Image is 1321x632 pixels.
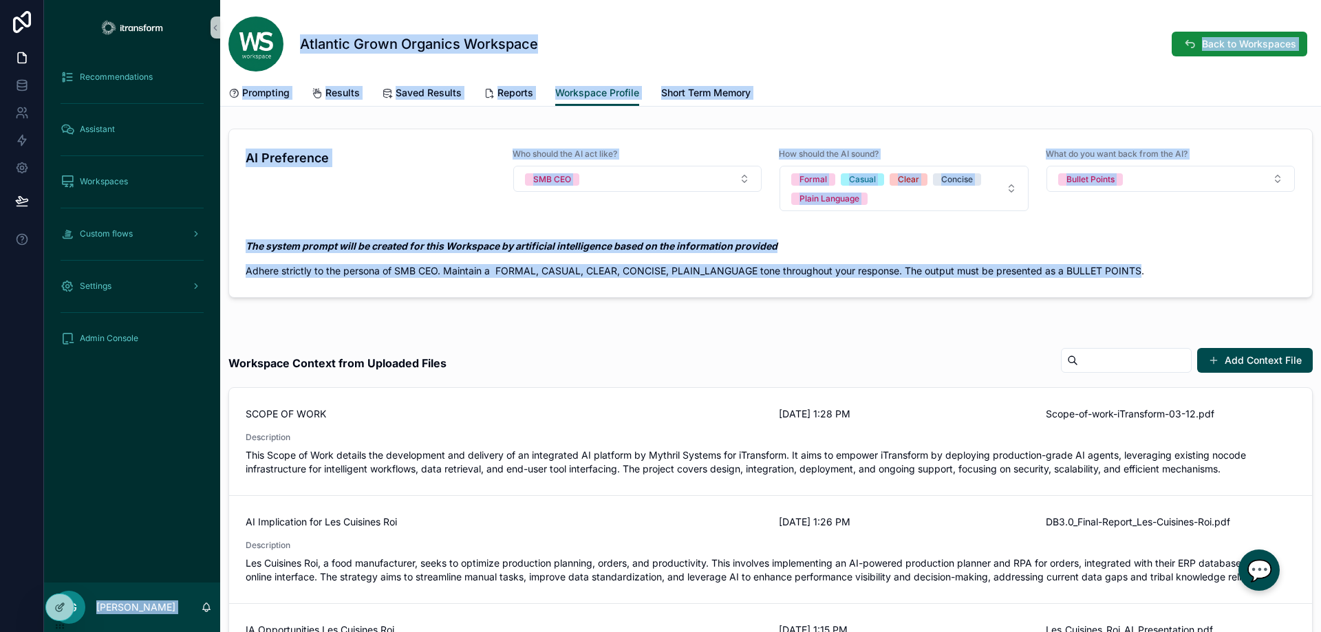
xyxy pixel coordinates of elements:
[97,17,167,39] img: App logo
[246,432,1296,443] span: Description
[555,80,639,107] a: Workspace Profile
[52,117,212,142] a: Assistant
[661,80,751,108] a: Short Term Memory
[246,240,777,252] em: The system prompt will be created for this Workspace by artificial intelligence based on the info...
[44,55,220,369] div: scrollable content
[52,221,212,246] a: Custom flows
[246,448,1296,476] span: This Scope of Work details the development and delivery of an integrated AI platform by Mythril S...
[1046,166,1296,192] button: Select Button
[791,191,868,205] button: Unselect PLAIN_LANGUAGE
[799,193,859,205] div: Plain Language
[513,149,763,160] span: Who should the AI act like?
[779,407,1029,421] span: [DATE] 1:28 PM
[80,124,115,135] span: Assistant
[1046,515,1212,529] span: DB3.0_Final-Report_Les-Cuisines-Roi
[1212,515,1230,529] span: .pdf
[52,326,212,351] a: Admin Console
[242,86,290,100] span: Prompting
[898,173,919,186] div: Clear
[484,80,533,108] a: Reports
[780,166,1029,211] button: Select Button
[841,172,884,186] button: Unselect CASUAL
[80,228,133,239] span: Custom flows
[312,80,360,108] a: Results
[1046,407,1196,421] span: Scope-of-work-iTransform-03-12
[1066,173,1115,186] div: Bullet Points
[890,172,927,186] button: Unselect CLEAR
[941,173,973,186] div: Concise
[300,34,538,54] h1: Atlantic Grown Organics Workspace
[246,515,762,529] span: AI Implication for Les Cuisines Roi
[229,388,1312,495] a: SCOPE OF WORK[DATE] 1:28 PMScope-of-work-iTransform-03-12.pdfDescriptionThis Scope of Work detail...
[229,495,1312,603] a: AI Implication for Les Cuisines Roi[DATE] 1:26 PMDB3.0_Final-Report_Les-Cuisines-Roi.pdfDescripti...
[246,265,1144,276] span: Adhere strictly to the persona of SMB CEO. Maintain a FORMAL, CASUAL, CLEAR, CONCISE, PLAIN_LANGU...
[513,166,762,192] button: Select Button
[228,355,447,371] strong: Workspace Context from Uploaded Files
[382,80,462,108] a: Saved Results
[246,407,762,421] span: SCOPE OF WORK
[52,169,212,194] a: Workspaces
[555,86,639,100] span: Workspace Profile
[497,86,533,100] span: Reports
[1058,172,1123,186] button: Unselect BULLET_POINTS
[246,149,496,167] h4: AI Preference
[96,600,175,614] p: [PERSON_NAME]
[396,86,462,100] span: Saved Results
[325,86,360,100] span: Results
[533,173,571,186] div: SMB CEO
[80,281,111,292] span: Settings
[661,86,751,100] span: Short Term Memory
[849,173,876,186] div: Casual
[246,556,1296,584] span: Les Cuisines Roi, a food manufacturer, seeks to optimize production planning, orders, and product...
[80,176,128,187] span: Workspaces
[1238,549,1280,591] div: Chat with us
[933,172,981,186] button: Unselect CONCISE
[1196,407,1214,421] span: .pdf
[80,72,153,83] span: Recommendations
[799,173,827,186] div: Formal
[246,540,1296,551] span: Description
[52,65,212,89] a: Recommendations
[791,172,835,186] button: Unselect FORMAL
[52,274,212,298] a: Settings
[1197,348,1313,373] button: Add Context File
[779,515,1029,529] span: [DATE] 1:26 PM
[779,149,1029,160] span: How should the AI sound?
[1046,149,1296,160] span: What do you want back from the AI?
[80,333,138,344] span: Admin Console
[228,80,290,108] a: Prompting
[1202,37,1296,51] span: Back to Workspaces
[1172,32,1307,56] button: Back to Workspaces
